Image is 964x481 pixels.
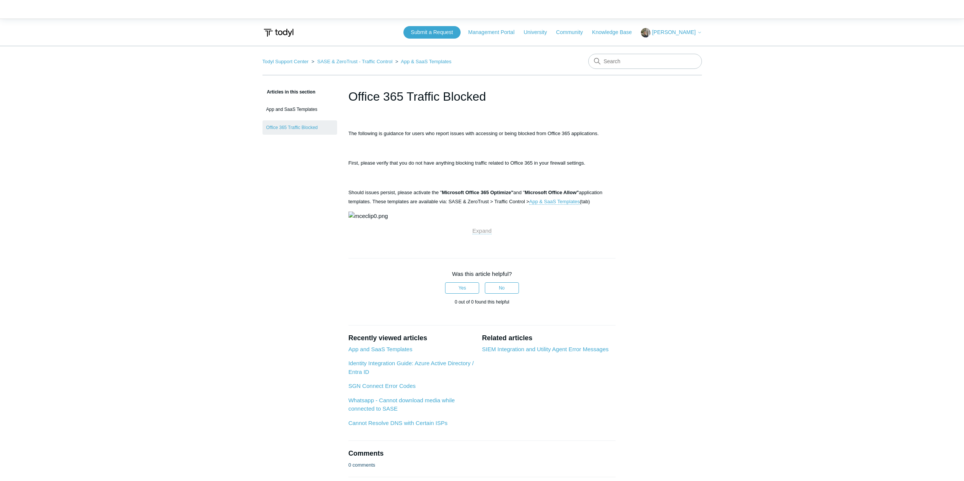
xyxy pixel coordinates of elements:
span: First, p [348,160,364,166]
span: Was this article helpful? [452,271,512,277]
h2: Related articles [482,333,616,343]
img: Todyl Support Center Help Center home page [262,26,295,40]
a: App & SaaS Templates [401,59,451,64]
span: [PERSON_NAME] [652,29,695,35]
span: lease verify that you do not have anything blocking traffic related to Office 365 in your firewal... [363,160,585,166]
a: App and SaaS Templates [262,102,337,117]
button: This article was helpful [445,282,479,294]
a: SIEM Integration and Utility Agent Error Messages [482,346,608,352]
strong: Microsoft Office Allow" [525,190,579,195]
a: App and SaaS Templates [348,346,412,352]
a: Identity Integration Guide: Azure Active Directory / Entra ID [348,360,474,375]
a: Knowledge Base [592,28,639,36]
strong: Microsoft Office 365 Optimize" [442,190,513,195]
a: Submit a Request [403,26,461,39]
input: Search [588,54,702,69]
a: Management Portal [468,28,522,36]
h2: Comments [348,448,616,459]
span: Articles in this section [262,89,316,95]
h1: Office 365 Traffic Blocked [348,87,616,106]
a: SGN Connect Error Codes [348,383,416,389]
button: This article was not helpful [485,282,519,294]
a: Todyl Support Center [262,59,309,64]
button: [PERSON_NAME] [641,28,702,37]
p: 0 comments [348,461,375,469]
span: 0 out of 0 found this helpful [455,299,509,305]
span: Should issues persist, please activate the " and " application templates. These templates are ava... [348,190,603,205]
a: University [523,28,554,36]
span: The following is guidance for users who report issues with accessing or being blocked from Office... [348,131,599,136]
a: Office 365 Traffic Blocked [262,120,337,135]
li: Todyl Support Center [262,59,310,64]
a: App & SaaS Templates [529,199,580,205]
li: SASE & ZeroTrust - Traffic Control [310,59,394,64]
li: App & SaaS Templates [394,59,452,64]
h2: Recently viewed articles [348,333,475,343]
a: Whatsapp - Cannot download media while connected to SASE [348,397,455,412]
a: Cannot Resolve DNS with Certain ISPs [348,420,448,426]
a: Expand [472,227,492,234]
a: SASE & ZeroTrust - Traffic Control [317,59,392,64]
a: Community [556,28,591,36]
img: mceclip0.png [348,212,388,221]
